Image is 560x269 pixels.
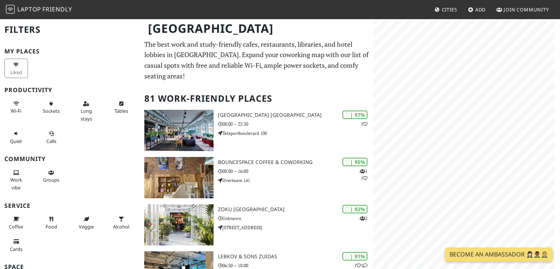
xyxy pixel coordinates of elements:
p: 2 [360,215,367,222]
p: Unknown [218,215,374,222]
div: | 95% [342,158,367,166]
h3: Lebkov & Sons Zuidas [218,254,374,260]
button: Calls [39,127,63,147]
span: Long stays [81,108,92,122]
img: BounceSpace Coffee & Coworking [144,157,213,198]
span: Food [46,223,57,230]
span: Cities [442,6,457,13]
h3: Productivity [4,87,135,94]
h2: 81 Work-Friendly Places [144,87,369,110]
span: Video/audio calls [46,138,56,144]
span: Add [475,6,486,13]
p: 08:00 – 16:00 [218,168,374,175]
p: Overtoom 141 [218,177,374,184]
button: Veggie [74,213,98,233]
h3: Community [4,156,135,163]
h3: Service [4,202,135,209]
h1: [GEOGRAPHIC_DATA] [142,18,372,39]
p: The best work and study-friendly cafes, restaurants, libraries, and hotel lobbies in [GEOGRAPHIC_... [144,39,369,81]
span: Veggie [79,223,94,230]
button: Long stays [74,98,98,125]
button: Tables [109,98,133,117]
span: Group tables [43,177,59,183]
a: Cities [432,3,460,16]
button: Work vibe [4,167,28,193]
button: Sockets [39,98,63,117]
h3: My Places [4,48,135,55]
img: LaptopFriendly [6,5,15,14]
a: Zoku Amsterdam | 92% 2 Zoku [GEOGRAPHIC_DATA] Unknown [STREET_ADDRESS] [140,204,373,245]
h3: Zoku [GEOGRAPHIC_DATA] [218,206,374,213]
img: Aristo Meeting Center Amsterdam [144,110,213,151]
span: Work-friendly tables [115,108,128,114]
a: Join Community [493,3,552,16]
div: | 97% [342,111,367,119]
p: 1 [361,120,367,127]
button: Quiet [4,127,28,147]
span: Join Community [504,6,549,13]
span: Alcohol [113,223,129,230]
span: Friendly [42,5,72,13]
button: Coffee [4,213,28,233]
span: Stable Wi-Fi [11,108,21,114]
span: Credit cards [10,246,22,252]
a: BounceSpace Coffee & Coworking | 95% 11 BounceSpace Coffee & Coworking 08:00 – 16:00 Overtoom 141 [140,157,373,198]
p: 1 1 [360,168,367,182]
a: Add [465,3,489,16]
a: LaptopFriendly LaptopFriendly [6,3,72,16]
div: | 92% [342,205,367,213]
p: 08:00 – 22:30 [218,120,374,127]
span: People working [10,177,22,191]
p: 06:30 – 18:00 [218,262,374,269]
h2: Filters [4,18,135,41]
span: Laptop [17,5,41,13]
button: Wi-Fi [4,98,28,117]
h3: [GEOGRAPHIC_DATA] [GEOGRAPHIC_DATA] [218,112,374,118]
img: Zoku Amsterdam [144,204,213,245]
span: Power sockets [43,108,60,114]
h3: BounceSpace Coffee & Coworking [218,159,374,165]
button: Food [39,213,63,233]
button: Alcohol [109,213,133,233]
span: Coffee [9,223,23,230]
a: Aristo Meeting Center Amsterdam | 97% 1 [GEOGRAPHIC_DATA] [GEOGRAPHIC_DATA] 08:00 – 22:30 Telepor... [140,110,373,151]
button: Groups [39,167,63,186]
p: Teleportboulevard 100 [218,130,374,137]
a: Become an Ambassador 🤵🏻‍♀️🤵🏾‍♂️🤵🏼‍♀️ [445,248,553,262]
p: 1 1 [354,262,367,269]
span: Quiet [10,138,22,144]
p: [STREET_ADDRESS] [218,224,374,231]
button: Cards [4,235,28,255]
div: | 91% [342,252,367,261]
